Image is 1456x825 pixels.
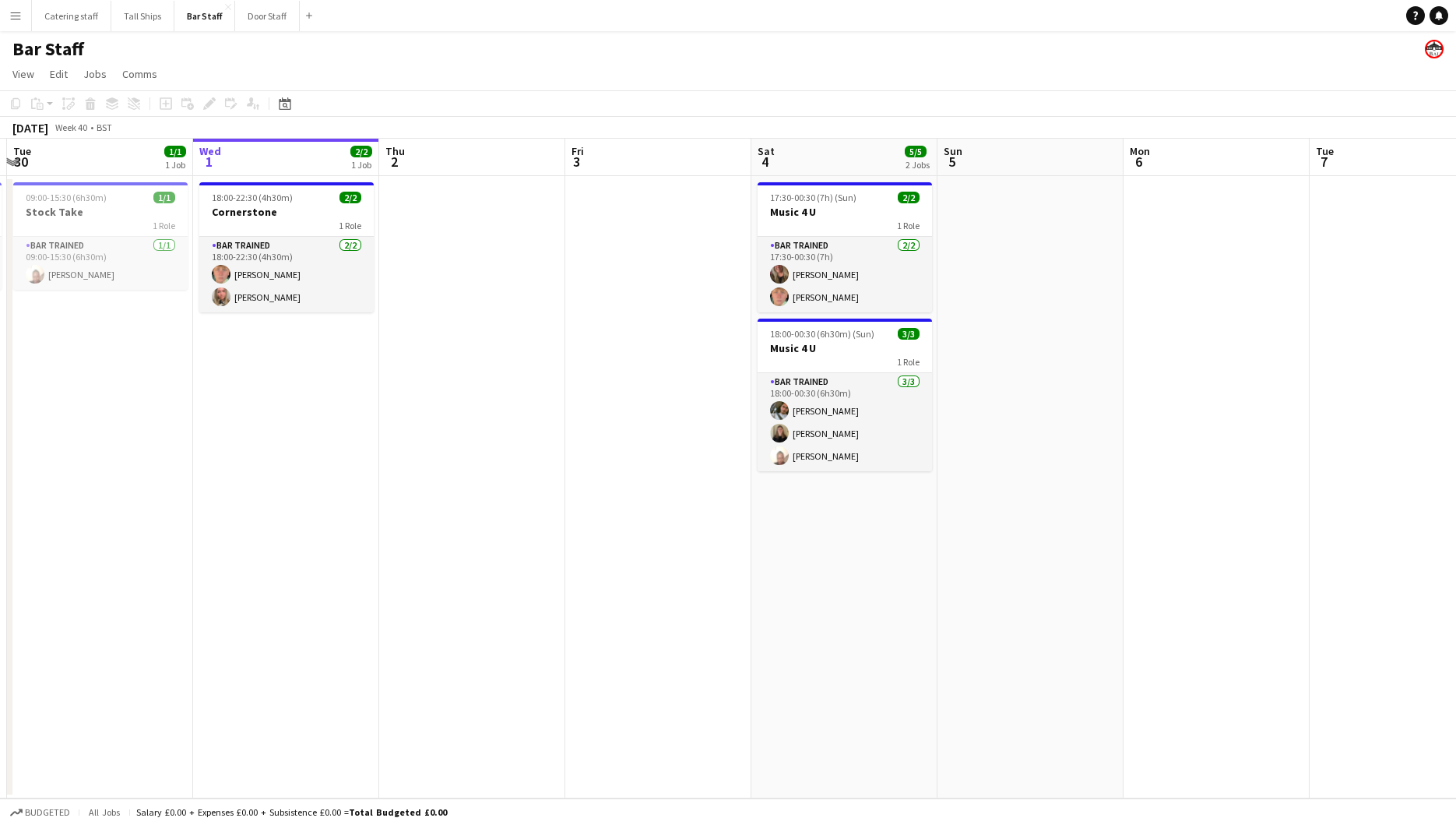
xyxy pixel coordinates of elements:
[1425,40,1444,58] app-user-avatar: Beach Ballroom
[122,67,157,81] span: Comms
[25,807,70,818] span: Budgeted
[97,122,112,133] div: BST
[235,1,300,31] button: Door Staff
[12,67,34,81] span: View
[349,806,447,818] span: Total Budgeted £0.00
[32,1,111,31] button: Catering staff
[6,64,40,84] a: View
[51,122,90,133] span: Week 40
[83,67,107,81] span: Jobs
[136,806,447,818] div: Salary £0.00 + Expenses £0.00 + Subsistence £0.00 =
[86,806,123,818] span: All jobs
[174,1,235,31] button: Bar Staff
[12,120,48,136] div: [DATE]
[116,64,164,84] a: Comms
[77,64,113,84] a: Jobs
[111,1,174,31] button: Tall Ships
[44,64,74,84] a: Edit
[8,804,72,821] button: Budgeted
[12,37,84,61] h1: Bar Staff
[50,67,68,81] span: Edit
